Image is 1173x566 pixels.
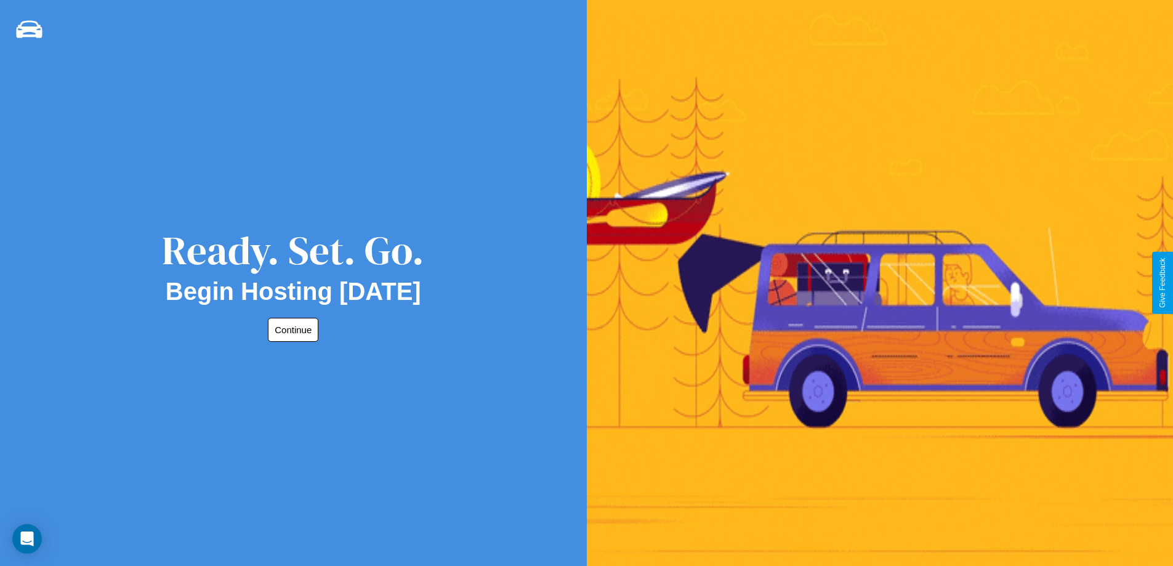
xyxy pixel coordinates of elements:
[12,524,42,554] div: Open Intercom Messenger
[166,278,421,305] h2: Begin Hosting [DATE]
[162,223,424,278] div: Ready. Set. Go.
[268,318,318,342] button: Continue
[1158,258,1167,308] div: Give Feedback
